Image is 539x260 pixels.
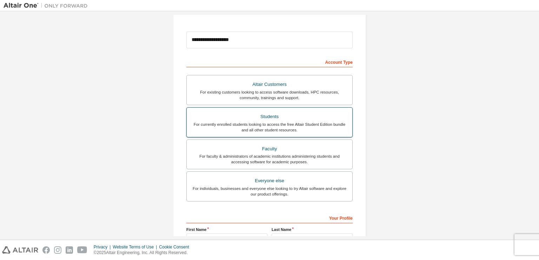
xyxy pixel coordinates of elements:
div: Everyone else [191,176,348,186]
div: Website Terms of Use [113,244,159,250]
img: linkedin.svg [66,246,73,254]
div: Account Type [186,56,353,67]
label: First Name [186,227,267,232]
img: instagram.svg [54,246,61,254]
div: Your Profile [186,212,353,223]
div: Cookie Consent [159,244,193,250]
div: For individuals, businesses and everyone else looking to try Altair software and explore our prod... [191,186,348,197]
div: Students [191,112,348,122]
label: Last Name [272,227,353,232]
p: © 2025 Altair Engineering, Inc. All Rights Reserved. [94,250,193,256]
div: For currently enrolled students looking to access the free Altair Student Edition bundle and all ... [191,122,348,133]
div: For faculty & administrators of academic institutions administering students and accessing softwa... [191,153,348,165]
img: facebook.svg [42,246,50,254]
img: Altair One [4,2,91,9]
img: youtube.svg [77,246,87,254]
div: Altair Customers [191,80,348,89]
div: Privacy [94,244,113,250]
div: For existing customers looking to access software downloads, HPC resources, community, trainings ... [191,89,348,101]
div: Faculty [191,144,348,154]
img: altair_logo.svg [2,246,38,254]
